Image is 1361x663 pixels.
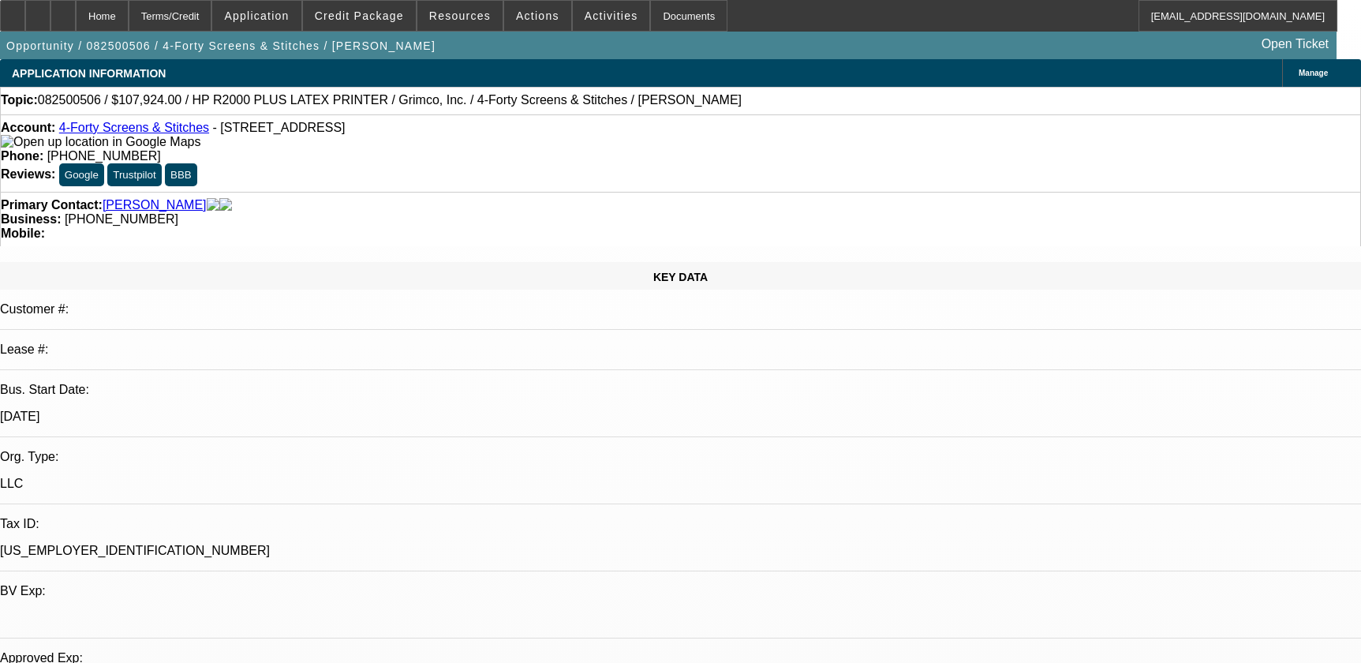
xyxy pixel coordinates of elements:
span: [PHONE_NUMBER] [47,149,161,163]
span: - [STREET_ADDRESS] [213,121,346,134]
a: View Google Maps [1,135,200,148]
span: Manage [1299,69,1328,77]
strong: Primary Contact: [1,198,103,212]
span: Resources [429,9,491,22]
a: [PERSON_NAME] [103,198,207,212]
button: Credit Package [303,1,416,31]
span: Opportunity / 082500506 / 4-Forty Screens & Stitches / [PERSON_NAME] [6,39,436,52]
button: Application [212,1,301,31]
strong: Mobile: [1,227,45,240]
a: Open Ticket [1255,31,1335,58]
span: Actions [516,9,559,22]
span: Activities [585,9,638,22]
span: APPLICATION INFORMATION [12,67,166,80]
span: 082500506 / $107,924.00 / HP R2000 PLUS LATEX PRINTER / Grimco, Inc. / 4-Forty Screens & Stitches... [38,93,742,107]
button: Google [59,163,104,186]
button: BBB [165,163,197,186]
strong: Account: [1,121,55,134]
strong: Topic: [1,93,38,107]
span: [PHONE_NUMBER] [65,212,178,226]
a: 4-Forty Screens & Stitches [59,121,209,134]
strong: Reviews: [1,167,55,181]
button: Resources [417,1,503,31]
button: Trustpilot [107,163,161,186]
strong: Phone: [1,149,43,163]
button: Actions [504,1,571,31]
span: Credit Package [315,9,404,22]
button: Activities [573,1,650,31]
img: Open up location in Google Maps [1,135,200,149]
strong: Business: [1,212,61,226]
img: facebook-icon.png [207,198,219,212]
span: Application [224,9,289,22]
img: linkedin-icon.png [219,198,232,212]
span: KEY DATA [653,271,708,283]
